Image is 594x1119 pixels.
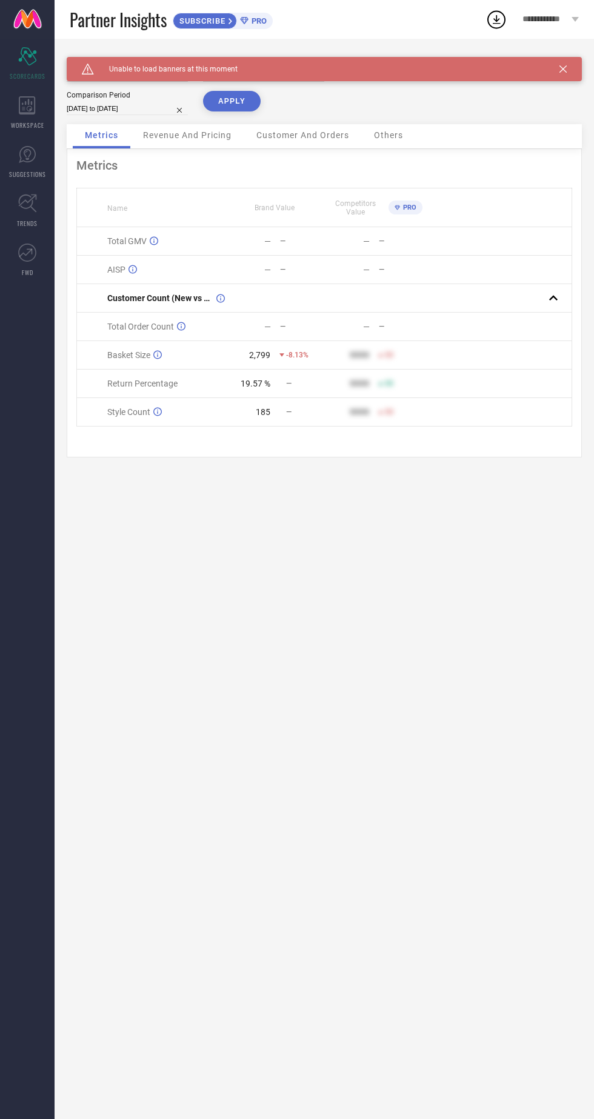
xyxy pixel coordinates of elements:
div: — [264,265,271,274]
span: SUBSCRIBE [173,16,229,25]
div: 9999 [350,407,369,417]
span: TRENDS [17,219,38,228]
span: 50 [385,351,393,359]
span: Customer Count (New vs Repeat) [107,293,213,303]
span: Style Count [107,407,150,417]
span: 50 [385,379,393,388]
div: 19.57 % [241,379,270,388]
span: 50 [385,408,393,416]
div: — [379,237,422,245]
div: — [280,265,324,274]
span: — [286,379,292,388]
div: — [379,322,422,331]
span: Name [107,204,127,213]
span: Total Order Count [107,322,174,331]
div: 9999 [350,350,369,360]
div: Comparison Period [67,91,188,99]
span: Unable to load banners at this moment [94,65,238,73]
div: — [363,265,370,274]
span: Brand Value [255,204,295,212]
span: Metrics [85,130,118,140]
div: — [379,265,422,274]
div: 2,799 [249,350,270,360]
span: -8.13% [286,351,309,359]
div: Brand [67,57,188,65]
div: — [264,322,271,331]
button: APPLY [203,91,261,111]
div: 9999 [350,379,369,388]
div: — [363,236,370,246]
div: 185 [256,407,270,417]
span: AISP [107,265,125,274]
span: PRO [400,204,416,211]
span: SCORECARDS [10,71,45,81]
div: Open download list [486,8,507,30]
span: Competitors Value [325,199,385,216]
span: Return Percentage [107,379,178,388]
span: Basket Size [107,350,150,360]
span: SUGGESTIONS [9,170,46,179]
span: Others [374,130,403,140]
input: Select comparison period [67,102,188,115]
span: WORKSPACE [11,121,44,130]
div: — [280,322,324,331]
span: Partner Insights [70,7,167,32]
div: — [280,237,324,245]
a: SUBSCRIBEPRO [173,10,273,29]
span: Revenue And Pricing [143,130,232,140]
div: — [363,322,370,331]
span: Total GMV [107,236,147,246]
span: Customer And Orders [256,130,349,140]
div: — [264,236,271,246]
span: PRO [249,16,267,25]
div: Metrics [76,158,572,173]
span: — [286,408,292,416]
span: FWD [22,268,33,277]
